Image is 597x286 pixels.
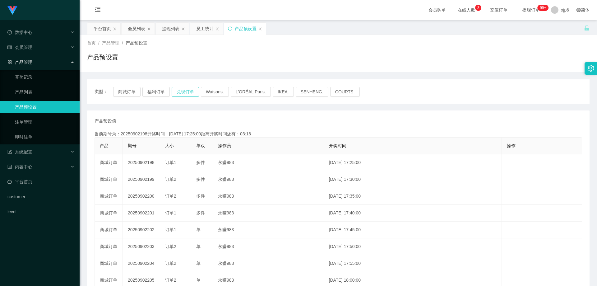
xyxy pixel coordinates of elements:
[213,238,324,255] td: 永赚983
[519,8,543,12] span: 提现订单
[258,27,262,31] i: 图标: close
[7,150,12,154] i: 图标: form
[213,222,324,238] td: 永赚983
[181,27,185,31] i: 图标: close
[477,5,479,11] p: 3
[165,210,176,215] span: 订单1
[7,60,32,65] span: 产品管理
[7,176,75,188] a: 图标: dashboard平台首页
[324,154,502,171] td: [DATE] 17:25:00
[162,23,179,35] div: 提现列表
[213,188,324,205] td: 永赚983
[15,116,75,128] a: 注单管理
[576,8,581,12] i: 图标: global
[213,171,324,188] td: 永赚983
[95,188,123,205] td: 商城订单
[123,238,160,255] td: 20250902203
[7,190,75,203] a: customer
[15,71,75,83] a: 开奖记录
[213,154,324,171] td: 永赚983
[324,222,502,238] td: [DATE] 17:45:00
[95,154,123,171] td: 商城订单
[196,261,201,266] span: 单
[215,27,219,31] i: 图标: close
[196,143,205,148] span: 单双
[196,177,205,182] span: 多件
[94,23,111,35] div: 平台首页
[475,5,481,11] sup: 3
[126,40,147,45] span: 产品预设置
[100,143,109,148] span: 产品
[196,278,201,283] span: 单
[537,5,548,11] sup: 256
[196,227,201,232] span: 单
[165,194,176,199] span: 订单2
[7,30,12,35] i: 图标: check-circle-o
[587,65,594,72] i: 图标: setting
[95,171,123,188] td: 商城订单
[87,53,118,62] h1: 产品预设置
[296,87,328,97] button: SENHENG.
[122,40,123,45] span: /
[95,222,123,238] td: 商城订单
[123,222,160,238] td: 20250902202
[113,87,141,97] button: 商城订单
[102,40,119,45] span: 产品管理
[7,205,75,218] a: level
[507,143,516,148] span: 操作
[329,143,346,148] span: 开奖时间
[123,154,160,171] td: 20250902198
[147,27,151,31] i: 图标: close
[123,171,160,188] td: 20250902199
[235,23,257,35] div: 产品预设置
[213,255,324,272] td: 永赚983
[128,143,137,148] span: 期号
[165,278,176,283] span: 订单2
[455,8,478,12] span: 在线人数
[128,23,145,35] div: 会员列表
[196,244,201,249] span: 单
[324,188,502,205] td: [DATE] 17:35:00
[15,86,75,98] a: 产品列表
[95,205,123,222] td: 商城订单
[196,210,205,215] span: 多件
[196,23,214,35] div: 员工统计
[165,177,176,182] span: 订单2
[324,238,502,255] td: [DATE] 17:50:00
[7,60,12,64] i: 图标: appstore-o
[123,255,160,272] td: 20250902204
[15,101,75,113] a: 产品预设置
[123,188,160,205] td: 20250902200
[165,261,176,266] span: 订单2
[95,238,123,255] td: 商城订单
[87,0,108,20] i: 图标: menu-fold
[7,165,12,169] i: 图标: profile
[273,87,294,97] button: IKEA.
[7,6,17,15] img: logo.9652507e.png
[95,131,582,137] div: 当前期号为：20250902198开奖时间：[DATE] 17:25:00距离开奖时间还有：03:18
[7,45,12,49] i: 图标: table
[228,26,232,31] i: 图标: sync
[142,87,170,97] button: 福利订单
[87,40,96,45] span: 首页
[324,171,502,188] td: [DATE] 17:30:00
[165,160,176,165] span: 订单1
[201,87,229,97] button: Watsons.
[165,227,176,232] span: 订单1
[330,87,360,97] button: COURTS.
[196,194,205,199] span: 多件
[165,143,174,148] span: 大小
[213,205,324,222] td: 永赚983
[7,164,32,169] span: 内容中心
[123,205,160,222] td: 20250902201
[324,255,502,272] td: [DATE] 17:55:00
[487,8,511,12] span: 充值订单
[95,87,113,97] span: 类型：
[324,205,502,222] td: [DATE] 17:40:00
[15,131,75,143] a: 即时注单
[113,27,117,31] i: 图标: close
[7,45,32,50] span: 会员管理
[196,160,205,165] span: 多件
[218,143,231,148] span: 操作员
[95,255,123,272] td: 商城订单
